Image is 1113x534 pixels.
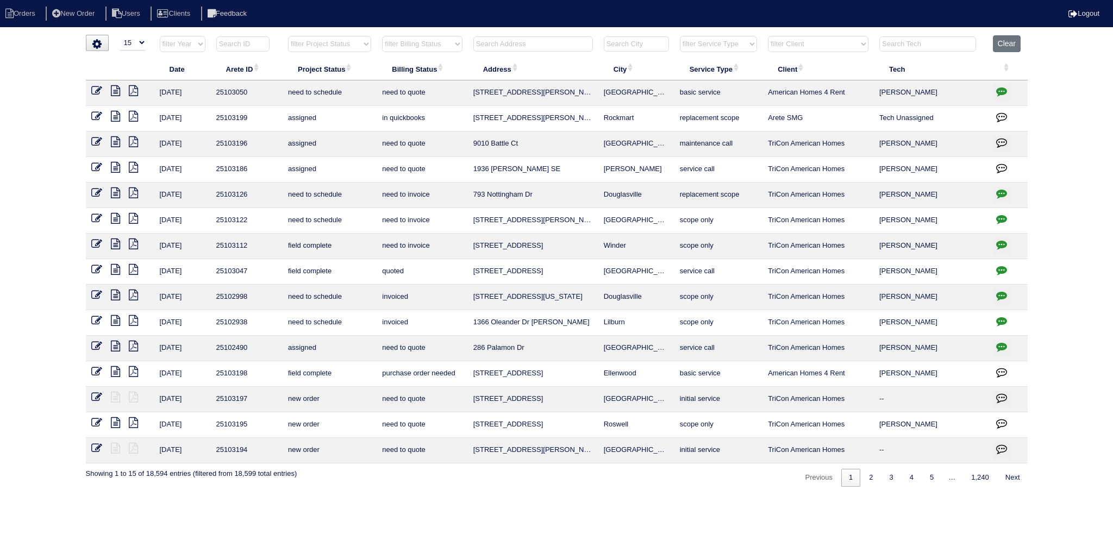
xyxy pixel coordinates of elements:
[468,157,598,183] td: 1936 [PERSON_NAME] SE
[762,183,874,208] td: TriCon American Homes
[598,58,674,80] th: City: activate to sort column ascending
[598,106,674,131] td: Rockmart
[874,58,987,80] th: Tech
[674,131,762,157] td: maintenance call
[283,285,377,310] td: need to schedule
[211,438,283,463] td: 25103194
[377,157,467,183] td: need to quote
[762,336,874,361] td: TriCon American Homes
[46,7,103,21] li: New Order
[882,469,901,487] a: 3
[154,131,211,157] td: [DATE]
[154,438,211,463] td: [DATE]
[283,234,377,259] td: field complete
[964,469,997,487] a: 1,240
[874,285,987,310] td: [PERSON_NAME]
[762,361,874,387] td: American Homes 4 Rent
[674,438,762,463] td: initial service
[211,131,283,157] td: 25103196
[874,412,987,438] td: [PERSON_NAME]
[283,259,377,285] td: field complete
[283,106,377,131] td: assigned
[154,106,211,131] td: [DATE]
[922,469,941,487] a: 5
[377,208,467,234] td: need to invoice
[841,469,860,487] a: 1
[762,131,874,157] td: TriCon American Homes
[598,387,674,412] td: [GEOGRAPHIC_DATA]
[377,285,467,310] td: invoiced
[211,387,283,412] td: 25103197
[468,259,598,285] td: [STREET_ADDRESS]
[211,336,283,361] td: 25102490
[674,310,762,336] td: scope only
[468,106,598,131] td: [STREET_ADDRESS][PERSON_NAME]
[154,259,211,285] td: [DATE]
[598,259,674,285] td: [GEOGRAPHIC_DATA]
[674,234,762,259] td: scope only
[674,80,762,106] td: basic service
[105,7,149,21] li: Users
[674,58,762,80] th: Service Type: activate to sort column ascending
[468,80,598,106] td: [STREET_ADDRESS][PERSON_NAME]
[874,336,987,361] td: [PERSON_NAME]
[468,387,598,412] td: [STREET_ADDRESS]
[762,234,874,259] td: TriCon American Homes
[154,234,211,259] td: [DATE]
[151,7,199,21] li: Clients
[674,183,762,208] td: replacement scope
[154,361,211,387] td: [DATE]
[211,106,283,131] td: 25103199
[377,412,467,438] td: need to quote
[283,208,377,234] td: need to schedule
[874,208,987,234] td: [PERSON_NAME]
[211,412,283,438] td: 25103195
[468,336,598,361] td: 286 Palamon Dr
[1068,9,1099,17] a: Logout
[598,285,674,310] td: Douglasville
[762,80,874,106] td: American Homes 4 Rent
[283,438,377,463] td: new order
[762,310,874,336] td: TriCon American Homes
[879,36,976,52] input: Search Tech
[154,58,211,80] th: Date
[874,80,987,106] td: [PERSON_NAME]
[377,310,467,336] td: invoiced
[468,131,598,157] td: 9010 Battle Ct
[874,438,987,463] td: --
[211,183,283,208] td: 25103126
[762,106,874,131] td: Arete SMG
[283,131,377,157] td: assigned
[762,157,874,183] td: TriCon American Homes
[211,285,283,310] td: 25102998
[674,387,762,412] td: initial service
[211,80,283,106] td: 25103050
[987,58,1028,80] th: : activate to sort column ascending
[216,36,270,52] input: Search ID
[468,361,598,387] td: [STREET_ADDRESS]
[874,106,987,131] td: Tech Unassigned
[377,80,467,106] td: need to quote
[151,9,199,17] a: Clients
[874,361,987,387] td: [PERSON_NAME]
[674,157,762,183] td: service call
[211,259,283,285] td: 25103047
[377,131,467,157] td: need to quote
[377,259,467,285] td: quoted
[874,234,987,259] td: [PERSON_NAME]
[598,80,674,106] td: [GEOGRAPHIC_DATA]
[797,469,840,487] a: Previous
[674,259,762,285] td: service call
[598,234,674,259] td: Winder
[154,412,211,438] td: [DATE]
[211,157,283,183] td: 25103186
[598,361,674,387] td: Ellenwood
[154,183,211,208] td: [DATE]
[473,36,593,52] input: Search Address
[154,80,211,106] td: [DATE]
[874,183,987,208] td: [PERSON_NAME]
[377,234,467,259] td: need to invoice
[211,310,283,336] td: 25102938
[283,310,377,336] td: need to schedule
[874,387,987,412] td: --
